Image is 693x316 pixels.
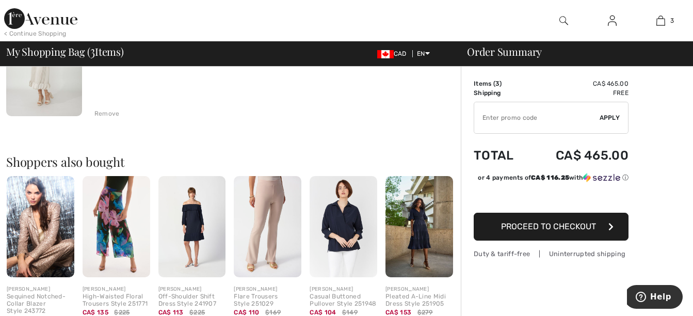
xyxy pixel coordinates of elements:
[656,14,665,27] img: My Bag
[455,46,687,57] div: Order Summary
[385,309,411,316] span: CA$ 153
[377,50,394,58] img: Canadian Dollar
[474,88,528,98] td: Shipping
[310,293,377,308] div: Casual Buttoned Pullover Style 251948
[83,309,108,316] span: CA$ 135
[83,286,150,293] div: [PERSON_NAME]
[474,213,628,241] button: Proceed to Checkout
[600,14,625,27] a: Sign In
[234,309,259,316] span: CA$ 110
[501,222,596,231] span: Proceed to Checkout
[90,44,95,57] span: 3
[385,286,453,293] div: [PERSON_NAME]
[377,50,411,57] span: CAD
[310,176,377,277] img: Casual Buttoned Pullover Style 251948
[158,309,184,316] span: CA$ 113
[474,79,528,88] td: Items ( )
[234,293,301,308] div: Flare Trousers Style 251029
[7,293,74,314] div: Sequined Notched-Collar Blazer Style 243772
[474,138,528,173] td: Total
[310,286,377,293] div: [PERSON_NAME]
[600,113,620,122] span: Apply
[474,102,600,133] input: Promo code
[158,286,226,293] div: [PERSON_NAME]
[528,138,628,173] td: CA$ 465.00
[528,88,628,98] td: Free
[385,176,453,277] img: Pleated A-Line Midi Dress Style 251905
[474,249,628,259] div: Duty & tariff-free | Uninterrupted shipping
[531,174,569,181] span: CA$ 116.25
[385,293,453,308] div: Pleated A-Line Midi Dress Style 251905
[495,80,499,87] span: 3
[310,309,336,316] span: CA$ 104
[637,14,684,27] a: 3
[83,176,150,277] img: High-Waisted Floral Trousers Style 251771
[6,46,124,57] span: My Shopping Bag ( Items)
[528,79,628,88] td: CA$ 465.00
[7,176,74,277] img: Sequined Notched-Collar Blazer Style 243772
[234,286,301,293] div: [PERSON_NAME]
[474,186,628,209] iframe: PayPal-paypal
[559,14,568,27] img: search the website
[94,109,120,118] div: Remove
[83,293,150,308] div: High-Waisted Floral Trousers Style 251771
[4,29,67,38] div: < Continue Shopping
[234,176,301,277] img: Flare Trousers Style 251029
[608,14,617,27] img: My Info
[158,293,226,308] div: Off-Shoulder Shift Dress Style 241907
[6,155,461,168] h2: Shoppers also bought
[478,173,628,182] div: or 4 payments of with
[7,286,74,293] div: [PERSON_NAME]
[417,50,430,57] span: EN
[583,173,620,182] img: Sezzle
[627,285,683,311] iframe: Opens a widget where you can find more information
[4,8,77,29] img: 1ère Avenue
[158,176,226,277] img: Off-Shoulder Shift Dress Style 241907
[670,16,674,25] span: 3
[474,173,628,186] div: or 4 payments ofCA$ 116.25withSezzle Click to learn more about Sezzle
